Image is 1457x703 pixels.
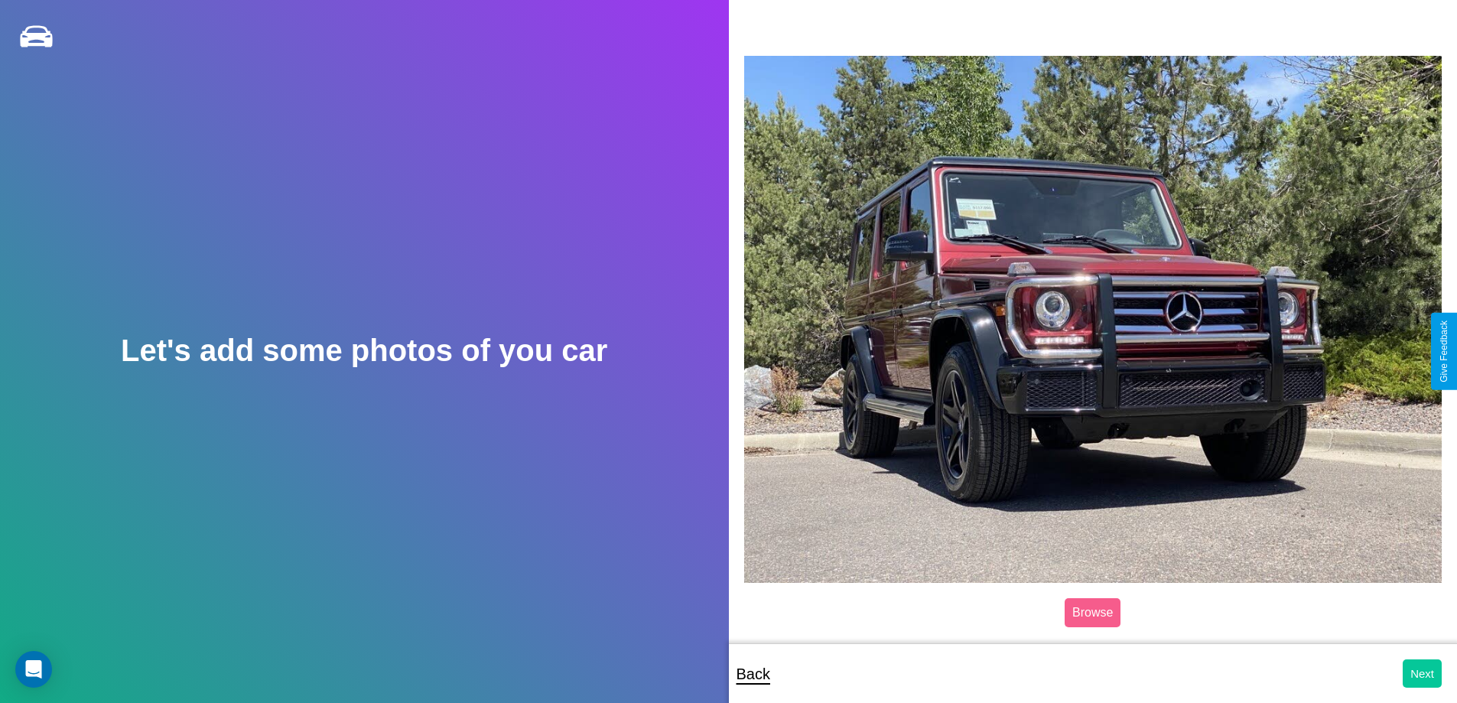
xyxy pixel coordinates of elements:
[15,651,52,688] div: Open Intercom Messenger
[1439,321,1449,382] div: Give Feedback
[1065,598,1120,627] label: Browse
[744,56,1442,582] img: posted
[1403,659,1442,688] button: Next
[121,334,607,368] h2: Let's add some photos of you car
[737,660,770,688] p: Back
